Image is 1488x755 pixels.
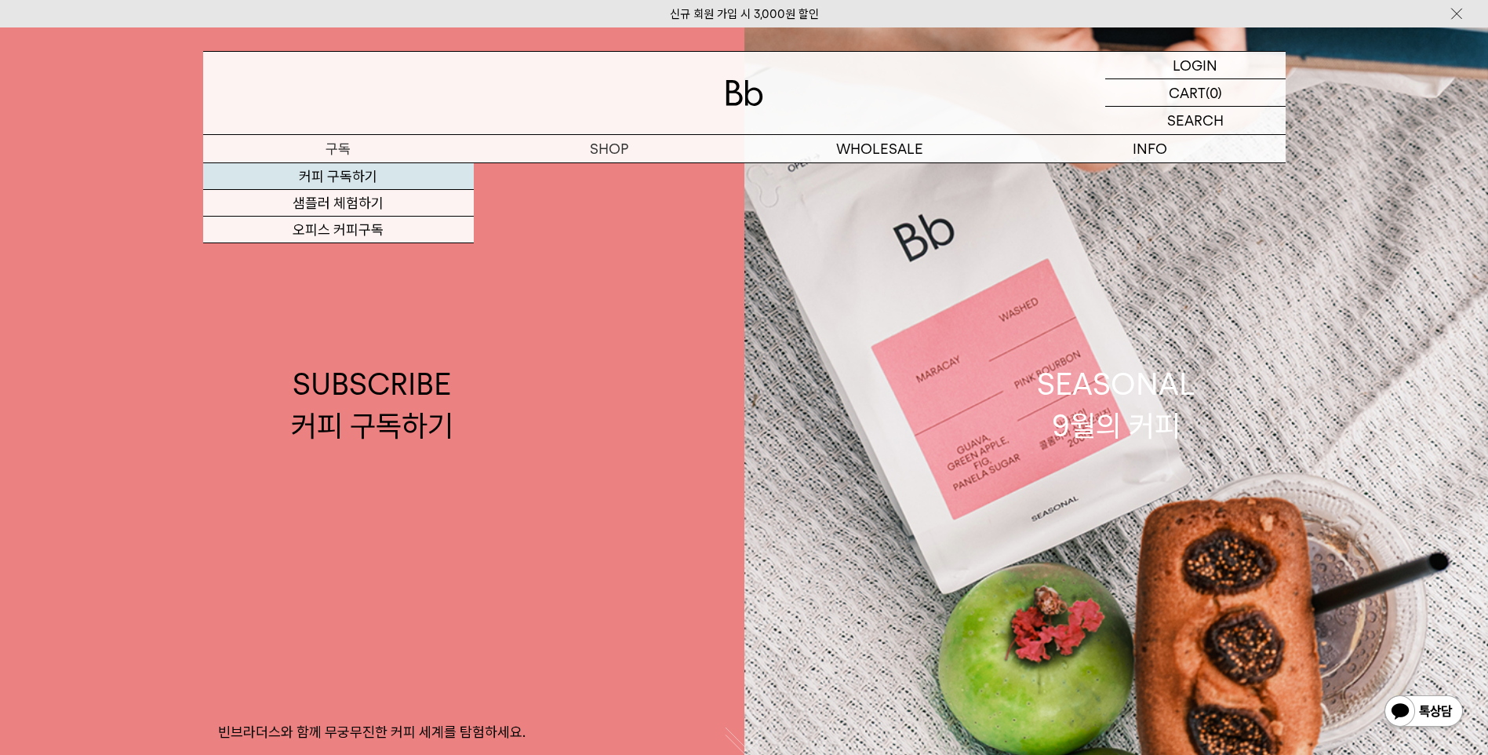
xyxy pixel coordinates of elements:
[1167,107,1224,134] p: SEARCH
[670,7,819,21] a: 신규 회원 가입 시 3,000원 할인
[203,135,474,162] a: 구독
[744,135,1015,162] p: WHOLESALE
[1169,79,1206,106] p: CART
[1105,79,1286,107] a: CART (0)
[203,163,474,190] a: 커피 구독하기
[474,135,744,162] a: SHOP
[291,363,453,447] div: SUBSCRIBE 커피 구독하기
[726,80,763,106] img: 로고
[203,217,474,243] a: 오피스 커피구독
[1015,135,1286,162] p: INFO
[1173,52,1217,78] p: LOGIN
[1037,363,1195,447] div: SEASONAL 9월의 커피
[203,190,474,217] a: 샘플러 체험하기
[1105,52,1286,79] a: LOGIN
[1206,79,1222,106] p: (0)
[1383,694,1464,731] img: 카카오톡 채널 1:1 채팅 버튼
